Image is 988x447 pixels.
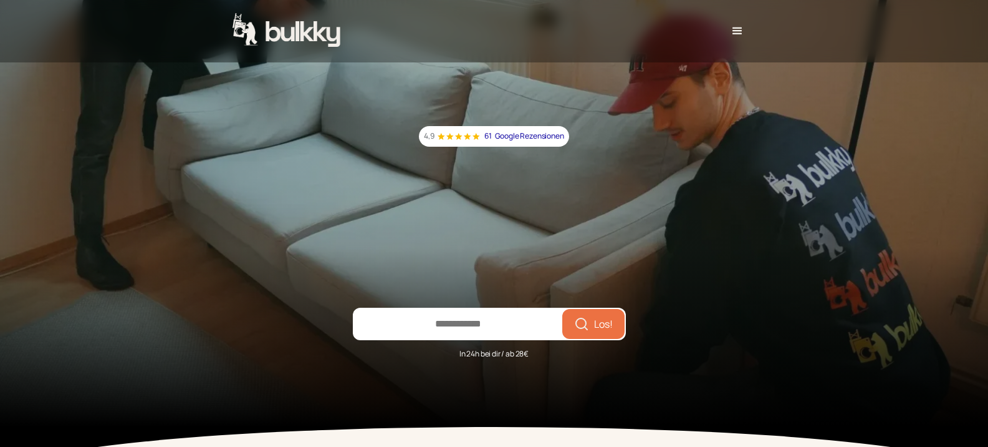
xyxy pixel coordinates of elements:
button: Los! [565,312,622,336]
div: menu [719,12,756,50]
a: home [233,13,342,49]
p: 4,9 [424,130,434,143]
span: Los! [594,319,613,329]
div: In 24h bei dir / ab 28€ [459,340,529,361]
p: Google Rezensionen [495,130,564,143]
p: 61 [484,130,492,143]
